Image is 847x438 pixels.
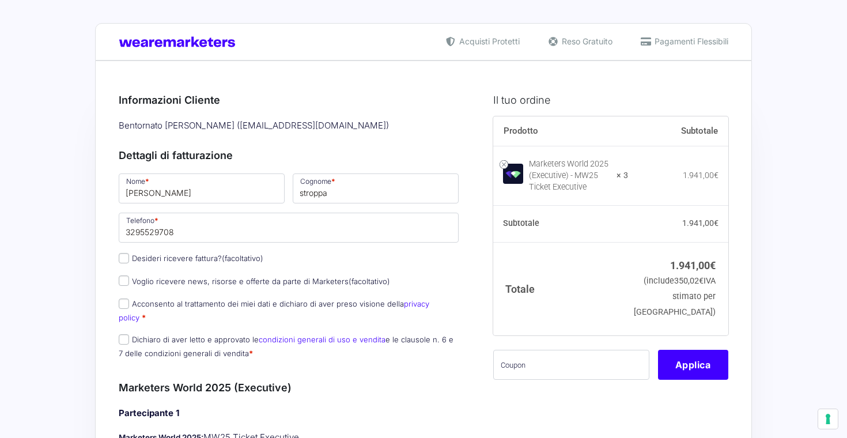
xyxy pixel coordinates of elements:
span: (facoltativo) [349,277,390,286]
h3: Informazioni Cliente [119,92,459,108]
span: € [714,218,719,228]
span: Reso Gratuito [559,35,612,47]
label: Acconsento al trattamento dei miei dati e dichiaro di aver preso visione della [119,299,429,322]
input: Voglio ricevere news, risorse e offerte da parte di Marketers(facoltativo) [119,275,129,286]
label: Dichiaro di aver letto e approvato le e le clausole n. 6 e 7 delle condizioni generali di vendita [119,335,453,357]
small: (include IVA stimato per [GEOGRAPHIC_DATA]) [634,276,716,317]
span: Pagamenti Flessibili [652,35,728,47]
input: Acconsento al trattamento dei miei dati e dichiaro di aver preso visione dellaprivacy policy [119,299,129,309]
label: Voglio ricevere news, risorse e offerte da parte di Marketers [119,277,390,286]
h3: Marketers World 2025 (Executive) [119,380,459,395]
bdi: 1.941,00 [670,259,716,271]
div: Marketers World 2025 (Executive) - MW25 Ticket Executive [529,158,610,193]
input: Telefono * [119,213,459,243]
input: Dichiaro di aver letto e approvato lecondizioni generali di uso e venditae le clausole n. 6 e 7 d... [119,334,129,345]
span: € [699,276,704,286]
iframe: Customerly Messenger Launcher [9,393,44,428]
th: Totale [493,242,629,335]
th: Subtotale [493,206,629,243]
span: Acquisti Protetti [456,35,520,47]
h3: Dettagli di fatturazione [119,148,459,163]
img: Marketers World 2025 (Executive) - MW25 Ticket Executive [503,164,523,184]
span: (facoltativo) [222,254,263,263]
input: Nome * [119,173,285,203]
span: € [714,171,719,180]
input: Cognome * [293,173,459,203]
input: Coupon [493,350,649,380]
div: Bentornato [PERSON_NAME] ( [EMAIL_ADDRESS][DOMAIN_NAME] ) [115,116,463,135]
th: Subtotale [628,116,728,146]
a: condizioni generali di uso e vendita [259,335,385,344]
strong: × 3 [617,170,628,182]
th: Prodotto [493,116,629,146]
bdi: 1.941,00 [683,171,719,180]
span: 350,02 [674,276,704,286]
a: privacy policy [119,299,429,322]
span: € [710,259,716,271]
h4: Partecipante 1 [119,407,459,420]
label: Desideri ricevere fattura? [119,254,263,263]
h3: Il tuo ordine [493,92,728,108]
bdi: 1.941,00 [682,218,719,228]
button: Applica [658,350,728,380]
button: Le tue preferenze relative al consenso per le tecnologie di tracciamento [818,409,838,429]
input: Desideri ricevere fattura?(facoltativo) [119,253,129,263]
